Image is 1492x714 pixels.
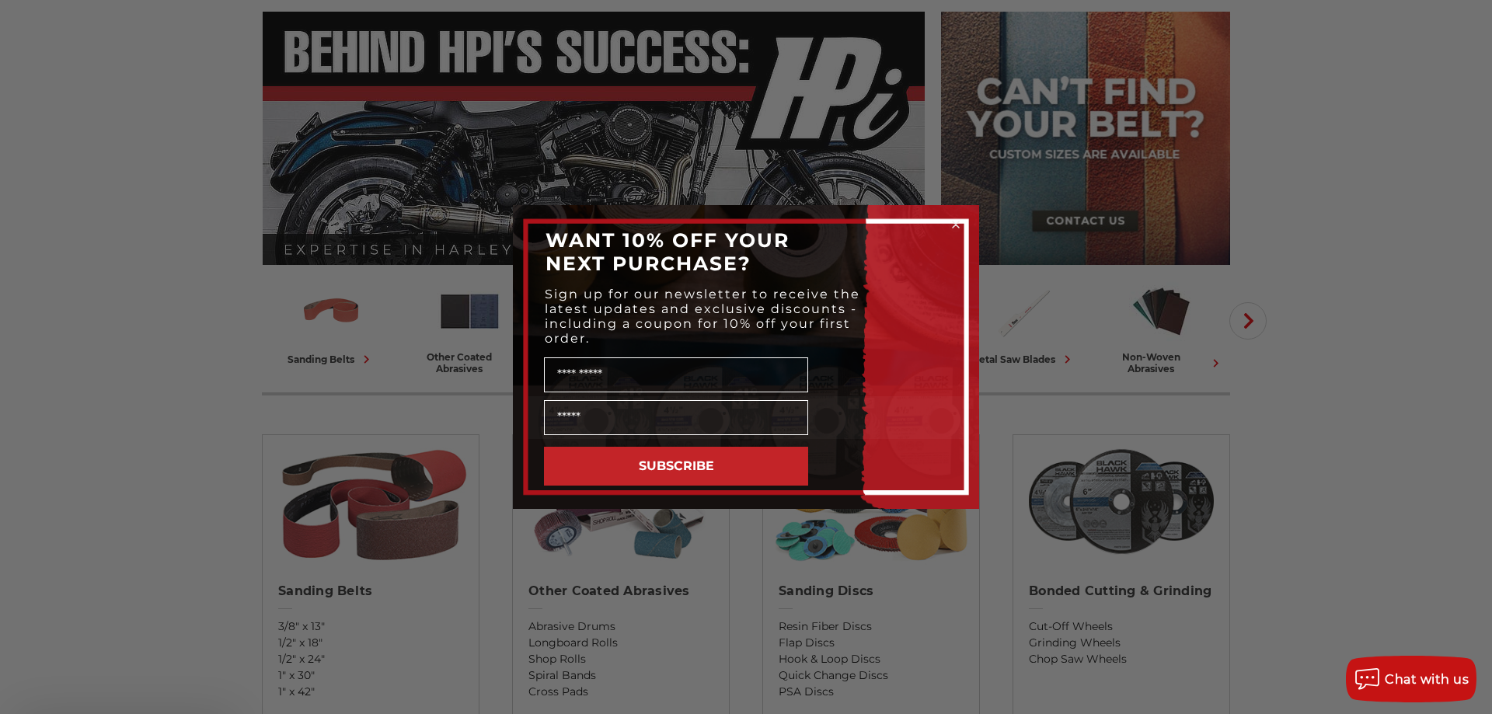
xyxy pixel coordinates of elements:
[1346,656,1476,702] button: Chat with us
[545,287,860,346] span: Sign up for our newsletter to receive the latest updates and exclusive discounts - including a co...
[1385,672,1469,687] span: Chat with us
[948,217,964,232] button: Close dialog
[544,447,808,486] button: SUBSCRIBE
[546,228,790,275] span: WANT 10% OFF YOUR NEXT PURCHASE?
[544,400,808,435] input: Email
